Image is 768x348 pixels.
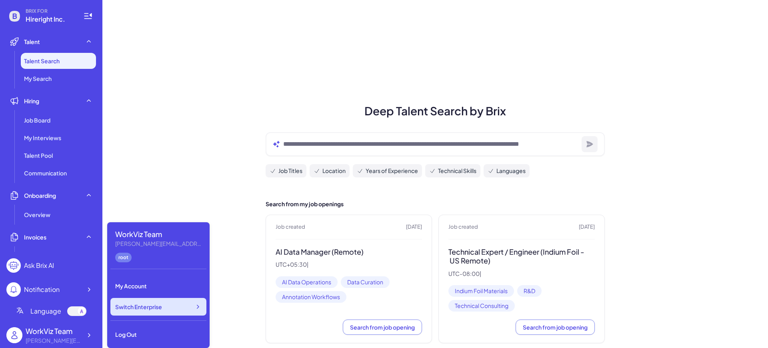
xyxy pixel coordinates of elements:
h2: Search from my job openings [266,200,605,208]
span: AI Data Operations [276,276,338,288]
span: Job Titles [278,167,302,175]
button: Search from job opening [343,320,422,335]
div: root [115,253,132,262]
span: Talent Search [24,57,60,65]
span: BRIX FOR [26,8,74,14]
p: UTC-08:00 | [448,270,595,278]
span: Hiring [24,97,39,105]
div: WorkViz Team [115,229,203,239]
span: Communication [24,169,67,177]
span: Location [322,167,346,175]
span: Overview [24,211,50,219]
span: Onboarding [24,191,56,199]
div: Ask Brix AI [24,261,54,270]
span: Hireright Inc. [26,14,74,24]
span: Switch Enterprise [115,303,162,311]
span: Technical Consulting [448,300,515,312]
span: [DATE] [406,223,422,231]
div: Log Out [110,326,206,343]
h3: Technical Expert / Engineer (Indium Foil - US Remote) [448,247,595,266]
h1: Deep Talent Search by Brix [256,103,614,119]
span: Technical Skills [438,167,476,175]
span: Search from job opening [350,324,415,331]
span: Job created [276,223,305,231]
span: Languages [496,167,526,175]
span: Language [30,306,61,316]
h3: AI Data Manager (Remote) [276,247,422,257]
span: Job Board [24,116,50,124]
span: Search from job opening [523,324,588,331]
span: [DATE] [579,223,595,231]
button: Search from job opening [516,320,595,335]
div: WorkViz Team [26,326,82,336]
span: Years of Experience [366,167,418,175]
div: Notification [24,285,60,294]
div: alex@joinbrix.com [115,239,203,248]
span: Indium Foil Materials [448,285,514,297]
span: Invoices [24,233,46,241]
span: My Interviews [24,134,61,142]
span: Talent Pool [24,151,53,159]
span: Annotation Workflows [276,291,346,303]
span: My Search [24,74,52,82]
div: My Account [110,277,206,295]
img: user_logo.png [6,327,22,343]
span: Data Curation [341,276,390,288]
p: UTC+05:30 | [276,261,422,268]
span: Job created [448,223,478,231]
div: alex@joinbrix.com [26,336,82,345]
span: R&D [517,285,542,297]
span: Talent [24,38,40,46]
